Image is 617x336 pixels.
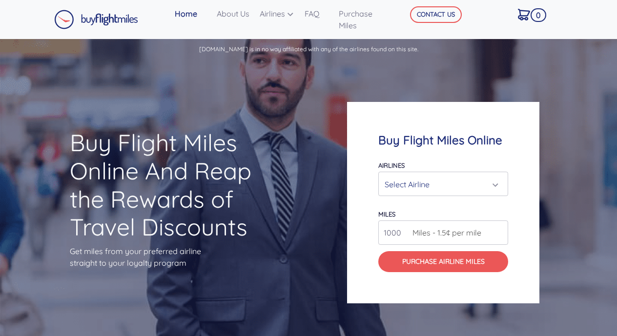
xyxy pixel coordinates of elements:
a: 0 [514,4,544,24]
label: Airlines [378,161,405,169]
button: CONTACT US [410,6,462,23]
a: FAQ [301,4,335,23]
button: Select Airline [378,172,508,196]
a: Purchase Miles [335,4,395,35]
div: Select Airline [385,175,496,194]
p: Get miles from your preferred airline straight to your loyalty program [70,245,270,269]
label: miles [378,210,395,218]
h4: Buy Flight Miles Online [378,133,508,147]
h1: Buy Flight Miles Online And Reap the Rewards of Travel Discounts [70,129,270,241]
img: Buy Flight Miles Logo [54,10,138,29]
a: Buy Flight Miles Logo [54,7,138,32]
a: Airlines [256,4,301,23]
span: 0 [531,8,546,22]
button: Purchase Airline Miles [378,251,508,272]
span: Miles - 1.5¢ per mile [408,227,481,238]
a: Home [171,4,213,23]
img: Cart [518,9,530,20]
a: About Us [213,4,256,23]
